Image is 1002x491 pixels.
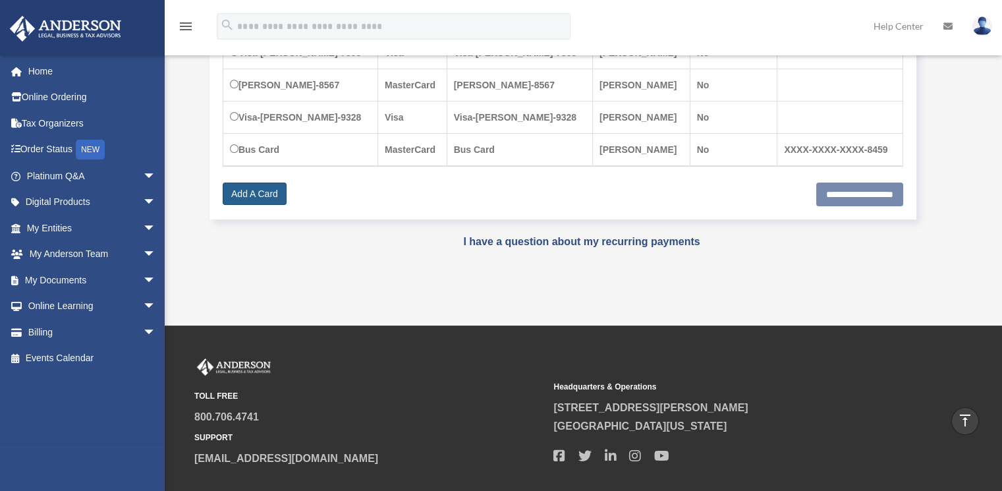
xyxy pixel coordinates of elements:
i: search [220,18,235,32]
a: Online Ordering [9,84,176,111]
td: Bus Card [223,134,378,167]
a: Order StatusNEW [9,136,176,163]
small: Headquarters & Operations [553,380,903,394]
a: [GEOGRAPHIC_DATA][US_STATE] [553,420,727,432]
i: vertical_align_top [957,413,973,428]
td: Bus Card [447,134,592,167]
span: arrow_drop_down [143,267,169,294]
a: 800.706.4741 [194,411,259,422]
a: Digital Productsarrow_drop_down [9,189,176,216]
img: User Pic [972,16,992,36]
td: Visa-[PERSON_NAME]-9328 [223,101,378,134]
i: menu [178,18,194,34]
a: My Documentsarrow_drop_down [9,267,176,293]
td: MasterCard [378,69,447,101]
td: [PERSON_NAME] [592,69,690,101]
span: arrow_drop_down [143,215,169,242]
a: My Entitiesarrow_drop_down [9,215,176,241]
span: arrow_drop_down [143,189,169,216]
a: Events Calendar [9,345,176,372]
td: No [690,69,777,101]
span: arrow_drop_down [143,163,169,190]
td: No [690,134,777,167]
a: Billingarrow_drop_down [9,319,176,345]
a: Platinum Q&Aarrow_drop_down [9,163,176,189]
div: NEW [76,140,105,159]
small: TOLL FREE [194,390,544,403]
a: [STREET_ADDRESS][PERSON_NAME] [553,402,748,413]
a: My Anderson Teamarrow_drop_down [9,241,176,268]
td: No [690,101,777,134]
small: SUPPORT [194,431,544,445]
td: [PERSON_NAME]-8567 [447,69,592,101]
a: [EMAIL_ADDRESS][DOMAIN_NAME] [194,453,378,464]
a: menu [178,23,194,34]
a: Add A Card [223,183,287,205]
span: arrow_drop_down [143,319,169,346]
td: [PERSON_NAME]-8567 [223,69,378,101]
span: arrow_drop_down [143,241,169,268]
td: MasterCard [378,134,447,167]
td: [PERSON_NAME] [592,101,690,134]
img: Anderson Advisors Platinum Portal [194,359,273,376]
td: XXXX-XXXX-XXXX-8459 [777,134,903,167]
td: Visa-[PERSON_NAME]-9328 [447,101,592,134]
a: Tax Organizers [9,110,176,136]
td: [PERSON_NAME] [592,134,690,167]
a: vertical_align_top [951,407,979,435]
a: Home [9,58,176,84]
img: Anderson Advisors Platinum Portal [6,16,125,42]
td: Visa [378,101,447,134]
a: Online Learningarrow_drop_down [9,293,176,320]
span: arrow_drop_down [143,293,169,320]
a: I have a question about my recurring payments [463,236,700,247]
